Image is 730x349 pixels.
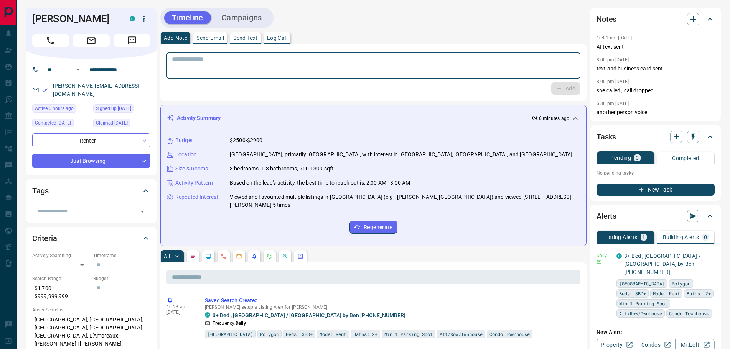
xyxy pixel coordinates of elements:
svg: Emails [236,253,242,259]
p: she called , call dropped [597,87,715,95]
svg: Listing Alerts [251,253,257,259]
div: Sun Jan 22 2023 [93,119,150,129]
p: 10:01 am [DATE] [597,35,632,41]
h2: Tasks [597,131,616,143]
p: [DATE] [166,310,193,315]
p: Timeframe: [93,252,150,259]
h2: Criteria [32,232,57,244]
span: Polygon [260,330,279,338]
span: Message [114,34,150,47]
span: [GEOGRAPHIC_DATA] [208,330,253,338]
div: Renter [32,133,150,147]
p: Saved Search Created [205,297,577,305]
svg: Agent Actions [297,253,303,259]
h1: [PERSON_NAME] [32,13,118,25]
svg: Email [597,259,602,264]
p: Log Call [267,35,287,41]
p: $1,700 - $999,999,999 [32,282,89,303]
a: [PERSON_NAME][EMAIL_ADDRESS][DOMAIN_NAME] [53,83,140,97]
span: Min 1 Parking Spot [619,300,667,307]
p: text and business card sent [597,65,715,73]
div: Tasks [597,128,715,146]
p: 1 [642,234,645,240]
svg: Notes [190,253,196,259]
span: Claimed [DATE] [96,119,128,127]
p: 10:23 am [166,304,193,310]
p: Daily [597,252,612,259]
div: Activity Summary6 minutes ago [167,111,580,125]
h2: Tags [32,185,48,197]
span: Baths: 2+ [687,290,711,297]
div: Alerts [597,207,715,225]
div: Sun Jan 22 2023 [93,104,150,115]
a: 3+ Bed , [GEOGRAPHIC_DATA] / [GEOGRAPHIC_DATA] by Ben [PHONE_NUMBER] [213,312,405,318]
p: Budget [175,136,193,144]
button: Regenerate [349,221,397,234]
svg: Email Verified [42,87,48,93]
span: [GEOGRAPHIC_DATA] [619,280,665,287]
p: Search Range: [32,275,89,282]
span: Condo Townhouse [489,330,530,338]
span: Call [32,34,69,47]
p: 0 [704,234,707,240]
p: 6:38 pm [DATE] [597,101,629,106]
span: Beds: 3BD+ [286,330,313,338]
p: another person voice [597,108,715,116]
p: All [164,254,170,259]
span: Att/Row/Twnhouse [440,330,483,338]
p: No pending tasks [597,167,715,179]
p: $2500-$2900 [230,136,262,144]
a: 3+ Bed , [GEOGRAPHIC_DATA] / [GEOGRAPHIC_DATA] by Ben [PHONE_NUMBER] [624,253,701,275]
div: Tags [32,182,150,200]
svg: Opportunities [282,253,288,259]
p: 8:00 pm [DATE] [597,79,629,84]
p: Location [175,151,197,159]
p: AI text sent [597,43,715,51]
div: Notes [597,10,715,28]
p: Listing Alerts [604,234,638,240]
div: Wed Oct 15 2025 [32,104,89,115]
p: Based on the lead's activity, the best time to reach out is: 2:00 AM - 3:00 AM [230,179,410,187]
span: Polygon [672,280,690,287]
p: Pending [610,155,631,161]
span: Active 6 hours ago [35,105,74,112]
div: condos.ca [616,253,622,259]
span: Email [73,34,110,47]
span: Min 1 Parking Spot [384,330,433,338]
p: 3 bedrooms, 1-3 bathrooms, 700-1399 sqft [230,165,334,173]
svg: Requests [267,253,273,259]
strong: Daily [236,321,246,326]
p: Size & Rooms [175,165,208,173]
div: Tue Jul 15 2025 [32,119,89,129]
p: 8:00 pm [DATE] [597,57,629,62]
p: Send Text [233,35,258,41]
p: Frequency: [213,320,246,327]
p: Repeated Interest [175,193,218,201]
span: Baths: 2+ [353,330,377,338]
div: Criteria [32,229,150,247]
p: Add Note [164,35,187,41]
p: Activity Pattern [175,179,213,187]
button: Open [74,65,83,74]
p: Send Email [196,35,224,41]
p: Completed [672,156,699,161]
button: Timeline [164,11,211,24]
div: condos.ca [130,16,135,21]
p: Budget: [93,275,150,282]
div: condos.ca [205,312,210,318]
div: Just Browsing [32,154,150,168]
p: Areas Searched: [32,306,150,313]
span: Signed up [DATE] [96,105,131,112]
p: Building Alerts [663,234,699,240]
span: Mode: Rent [320,330,346,338]
span: Beds: 3BD+ [619,290,646,297]
button: New Task [597,184,715,196]
span: Att/Row/Twnhouse [619,310,662,317]
button: Campaigns [214,11,270,24]
svg: Calls [221,253,227,259]
span: Mode: Rent [653,290,680,297]
button: Open [137,206,148,217]
p: New Alert: [597,328,715,336]
p: Activity Summary [177,114,221,122]
p: 0 [636,155,639,161]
